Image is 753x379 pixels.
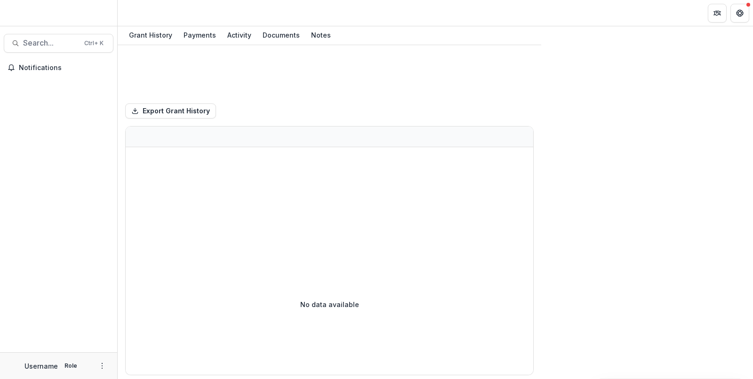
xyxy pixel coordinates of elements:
div: Grant History [125,28,176,42]
a: Grant History [125,26,176,45]
button: Export Grant History [125,103,216,118]
button: More [96,360,108,371]
button: Search... [4,34,113,53]
div: Notes [307,28,335,42]
button: Partners [708,4,727,23]
span: Search... [23,39,79,47]
button: Notifications [4,60,113,75]
div: Activity [224,28,255,42]
a: Notes [307,26,335,45]
p: Username [24,361,58,371]
div: Documents [259,28,304,42]
p: Role [62,362,80,370]
a: Payments [180,26,220,45]
span: Notifications [19,64,110,72]
button: Get Help [730,4,749,23]
div: Payments [180,28,220,42]
div: Ctrl + K [82,38,105,48]
a: Documents [259,26,304,45]
a: Activity [224,26,255,45]
p: No data available [300,300,359,309]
